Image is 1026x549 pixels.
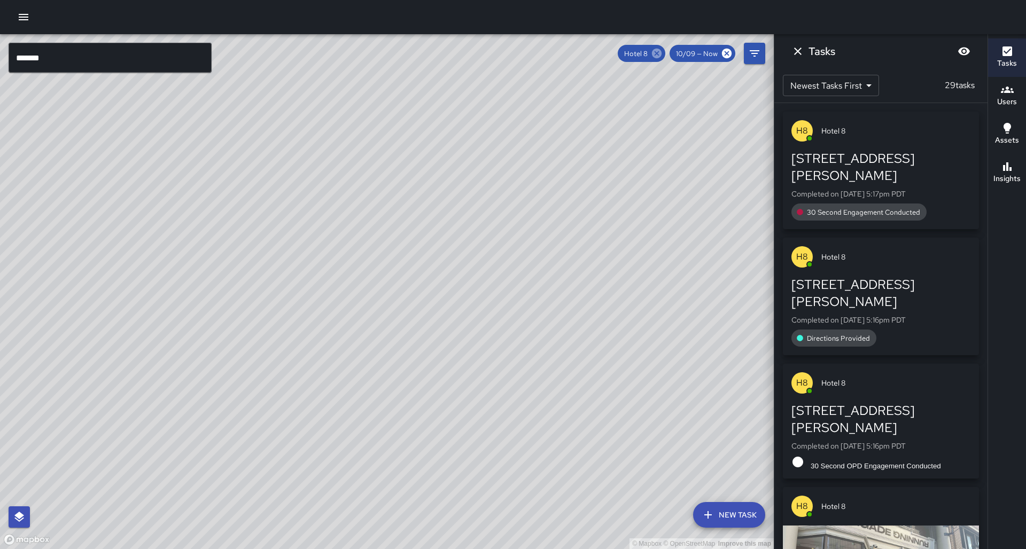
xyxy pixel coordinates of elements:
[783,75,879,96] div: Newest Tasks First
[796,124,808,137] p: H8
[941,79,979,92] p: 29 tasks
[993,173,1021,185] h6: Insights
[800,334,876,343] span: Directions Provided
[791,150,970,184] div: [STREET_ADDRESS][PERSON_NAME]
[791,441,970,451] p: Completed on [DATE] 5:16pm PDT
[693,502,765,528] button: New Task
[995,135,1019,146] h6: Assets
[783,238,979,355] button: H8Hotel 8[STREET_ADDRESS][PERSON_NAME]Completed on [DATE] 5:16pm PDTDirections Provided
[988,77,1026,115] button: Users
[744,43,765,64] button: Filters
[821,501,970,512] span: Hotel 8
[953,41,975,62] button: Blur
[618,49,654,58] span: Hotel 8
[997,96,1017,108] h6: Users
[670,45,735,62] div: 10/09 — Now
[804,462,947,470] span: 30 Second OPD Engagement Conducted
[791,276,970,310] div: [STREET_ADDRESS][PERSON_NAME]
[796,250,808,263] p: H8
[997,58,1017,69] h6: Tasks
[821,378,970,388] span: Hotel 8
[783,364,979,479] button: H8Hotel 8[STREET_ADDRESS][PERSON_NAME]Completed on [DATE] 5:16pm PDT30 Second OPD Engagement Cond...
[988,115,1026,154] button: Assets
[796,377,808,389] p: H8
[787,41,809,62] button: Dismiss
[791,315,970,325] p: Completed on [DATE] 5:16pm PDT
[791,402,970,436] div: [STREET_ADDRESS][PERSON_NAME]
[783,112,979,229] button: H8Hotel 8[STREET_ADDRESS][PERSON_NAME]Completed on [DATE] 5:17pm PDT30 Second Engagement Conducted
[618,45,665,62] div: Hotel 8
[796,500,808,513] p: H8
[809,43,835,60] h6: Tasks
[988,38,1026,77] button: Tasks
[800,208,927,217] span: 30 Second Engagement Conducted
[821,252,970,262] span: Hotel 8
[988,154,1026,192] button: Insights
[670,49,724,58] span: 10/09 — Now
[821,126,970,136] span: Hotel 8
[791,189,970,199] p: Completed on [DATE] 5:17pm PDT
